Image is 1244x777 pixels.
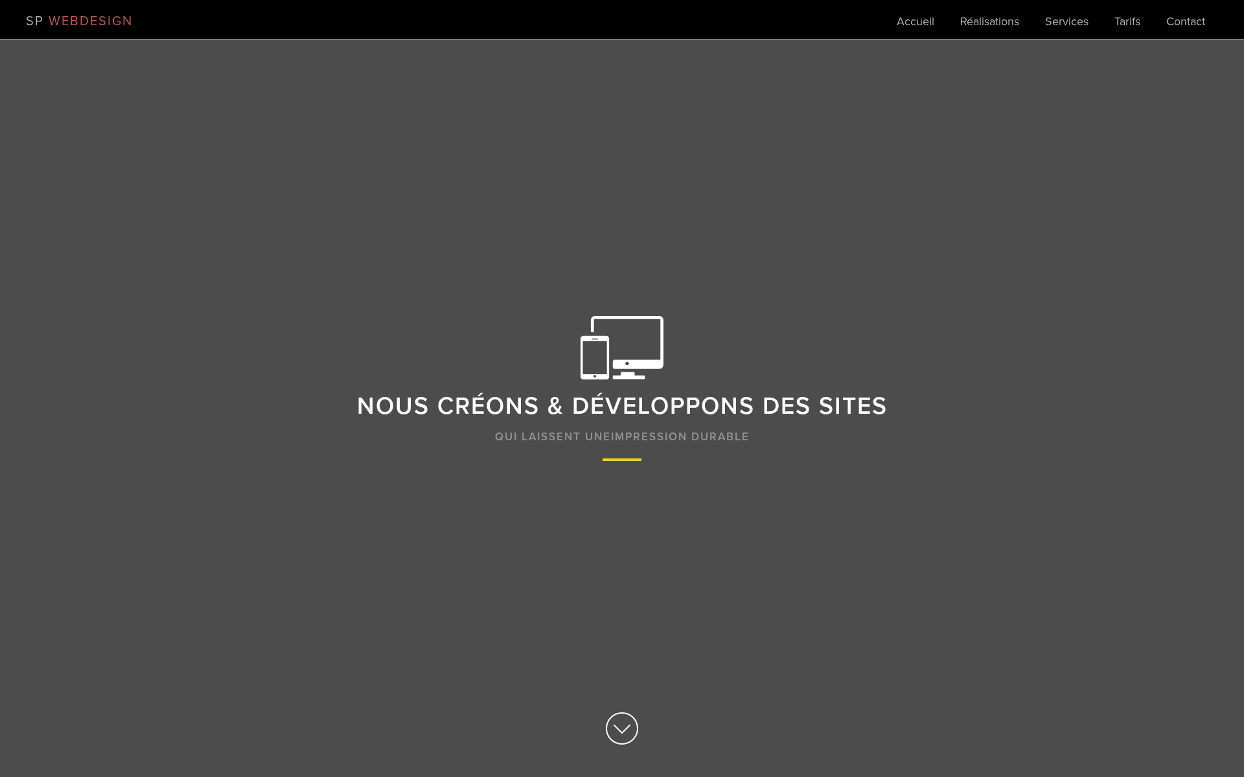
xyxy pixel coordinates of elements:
a: Tarifs [1114,13,1140,39]
a: Contact [1166,13,1205,39]
a: Réalisations [960,13,1019,39]
span: impression durable [357,425,888,449]
span: Nous créons & développons des sites [357,392,888,421]
span: qui laissent une [495,430,611,444]
a: Services [1045,13,1088,39]
span: SP [26,14,44,29]
a: SP WEBDESIGN [26,14,133,29]
span: WEBDESIGN [49,14,133,29]
img: Screens [581,306,663,389]
a: Accueil [897,13,934,39]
